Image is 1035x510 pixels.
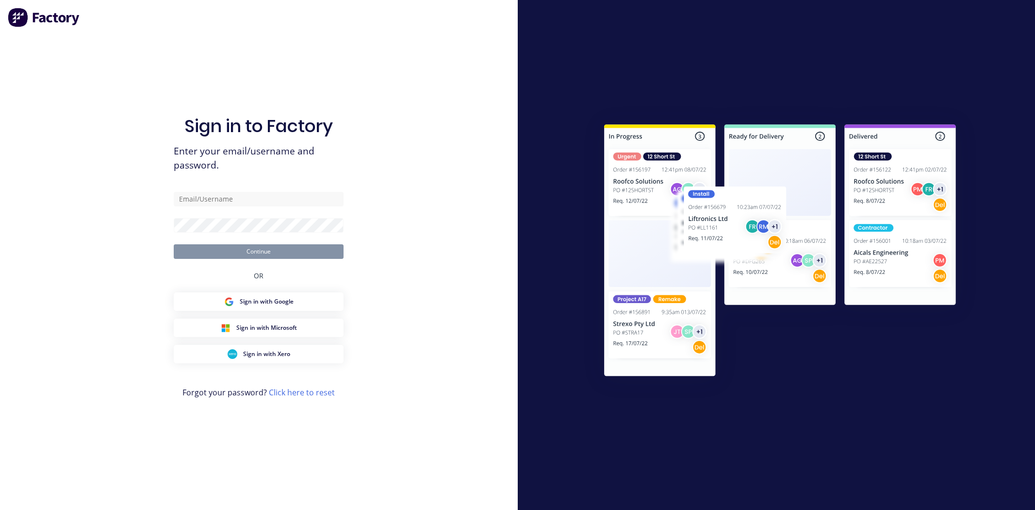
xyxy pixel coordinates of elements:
img: Factory [8,8,81,27]
span: Sign in with Xero [243,350,290,358]
button: Continue [174,244,344,259]
h1: Sign in to Factory [184,116,333,136]
a: Click here to reset [269,387,335,398]
span: Sign in with Microsoft [236,323,297,332]
div: OR [254,259,263,292]
img: Microsoft Sign in [221,323,230,333]
span: Sign in with Google [240,297,294,306]
span: Enter your email/username and password. [174,144,344,172]
img: Sign in [583,105,977,399]
button: Microsoft Sign inSign in with Microsoft [174,319,344,337]
span: Forgot your password? [182,387,335,398]
input: Email/Username [174,192,344,206]
button: Xero Sign inSign in with Xero [174,345,344,363]
button: Google Sign inSign in with Google [174,292,344,311]
img: Xero Sign in [228,349,237,359]
img: Google Sign in [224,297,234,306]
